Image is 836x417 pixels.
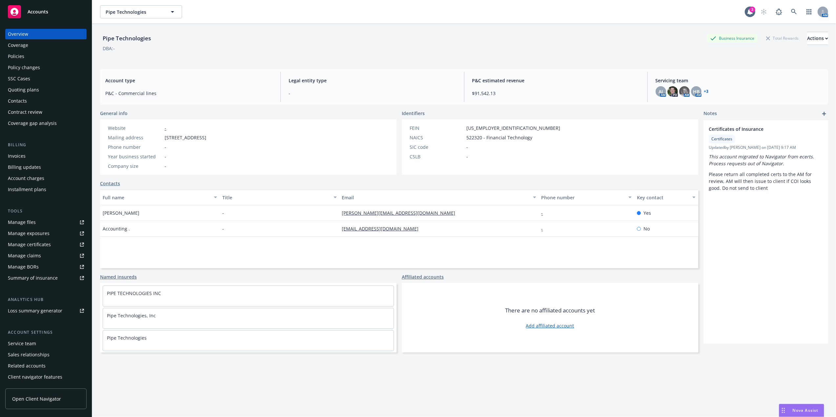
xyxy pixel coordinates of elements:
[5,217,87,228] a: Manage files
[8,62,40,73] div: Policy changes
[472,77,640,84] span: P&C estimated revenue
[410,144,464,150] div: SIC code
[5,151,87,161] a: Invoices
[222,209,224,216] span: -
[5,40,87,50] a: Coverage
[410,153,464,160] div: CSLB
[709,153,815,167] em: This account migrated to Navigator from ecerts. Process requests out of Navigator.
[5,273,87,283] a: Summary of insurance
[5,262,87,272] a: Manage BORs
[541,194,625,201] div: Phone number
[5,3,87,21] a: Accounts
[5,296,87,303] div: Analytics hub
[5,208,87,214] div: Tools
[505,307,595,314] span: There are no affiliated accounts yet
[815,126,823,133] a: remove
[108,163,162,169] div: Company size
[820,110,828,118] a: add
[5,361,87,371] a: Related accounts
[222,225,224,232] span: -
[8,239,51,250] div: Manage certificates
[5,372,87,382] a: Client navigator features
[8,250,41,261] div: Manage claims
[5,85,87,95] a: Quoting plans
[8,73,30,84] div: SSC Cases
[779,404,787,417] div: Drag to move
[704,89,709,93] a: +3
[100,180,120,187] a: Contacts
[289,90,456,97] span: -
[8,107,42,117] div: Contract review
[8,85,39,95] div: Quoting plans
[103,194,210,201] div: Full name
[707,34,758,42] div: Business Insurance
[28,9,48,14] span: Accounts
[772,5,785,18] a: Report a Bug
[5,228,87,239] span: Manage exposures
[703,110,717,118] span: Notes
[703,120,828,197] div: Certificates of InsuranceCertificatesUpdatedby [PERSON_NAME] on [DATE] 9:17 AMThis account migrat...
[165,163,166,169] span: -
[5,51,87,62] a: Policies
[165,144,166,150] span: -
[8,151,26,161] div: Invoices
[8,338,36,349] div: Service team
[8,184,46,195] div: Installment plans
[5,62,87,73] a: Policy changes
[8,372,62,382] div: Client navigator features
[466,134,532,141] span: 522320 - Financial Technology
[410,125,464,131] div: FEIN
[402,273,444,280] a: Affiliated accounts
[339,189,539,205] button: Email
[5,173,87,184] a: Account charges
[659,88,663,95] span: AJ
[107,335,147,341] a: Pipe Technologies
[103,45,115,52] div: DBA: -
[8,262,39,272] div: Manage BORs
[8,306,62,316] div: Loss summary generator
[466,125,560,131] span: [US_EMPLOYER_IDENTIFICATION_NUMBER]
[100,273,137,280] a: Named insureds
[222,194,330,201] div: Title
[8,29,28,39] div: Overview
[807,32,828,45] button: Actions
[100,34,153,43] div: Pipe Technologies
[8,217,36,228] div: Manage files
[749,7,755,12] div: 3
[667,86,678,97] img: photo
[793,407,819,413] span: Nova Assist
[5,162,87,172] a: Billing updates
[526,322,574,329] a: Add affiliated account
[541,210,548,216] a: -
[105,90,273,97] span: P&C - Commercial lines
[5,329,87,336] div: Account settings
[757,5,770,18] a: Start snowing
[165,125,166,131] a: -
[103,209,139,216] span: [PERSON_NAME]
[5,184,87,195] a: Installment plans
[634,189,698,205] button: Key contact
[709,126,806,132] span: Certificates of Insurance
[108,125,162,131] div: Website
[165,134,206,141] span: [STREET_ADDRESS]
[8,118,57,129] div: Coverage gap analysis
[803,5,816,18] a: Switch app
[105,77,273,84] span: Account type
[106,9,162,15] span: Pipe Technologies
[5,250,87,261] a: Manage claims
[541,226,548,232] a: -
[466,144,468,150] span: -
[5,383,87,393] a: Client access
[693,88,700,95] span: HB
[679,86,690,97] img: photo
[5,142,87,148] div: Billing
[5,349,87,360] a: Sales relationships
[8,228,50,239] div: Manage exposures
[779,404,824,417] button: Nova Assist
[8,51,24,62] div: Policies
[289,77,456,84] span: Legal entity type
[539,189,635,205] button: Phone number
[342,210,461,216] a: [PERSON_NAME][EMAIL_ADDRESS][DOMAIN_NAME]
[107,290,161,296] a: PIPE TECHNOLOGIES INC
[8,361,46,371] div: Related accounts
